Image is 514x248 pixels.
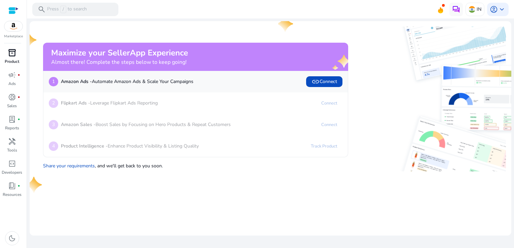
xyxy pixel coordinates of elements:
p: Enhance Product Visibility & Listing Quality [61,142,199,150]
b: Flipkart Ads - [61,100,90,106]
span: fiber_manual_record [17,118,20,121]
p: 2 [49,98,58,108]
a: Share your requirements [43,163,95,169]
h4: Almost there! Complete the steps below to keep going! [51,59,188,66]
span: fiber_manual_record [17,184,20,187]
span: link [311,78,320,86]
span: search [38,5,46,13]
p: Boost Sales by Focusing on Hero Products & Repeat Customers [61,121,231,128]
p: 4 [49,141,58,151]
h2: Maximize your SellerApp Experience [51,48,188,58]
span: lab_profile [8,115,16,123]
span: donut_small [8,93,16,101]
span: fiber_manual_record [17,96,20,98]
span: fiber_manual_record [17,74,20,76]
b: Amazon Ads - [61,78,92,85]
p: Resources [3,192,22,198]
span: inventory_2 [8,49,16,57]
b: Product Intelligence - [61,143,108,149]
a: Connect [316,98,342,109]
b: Amazon Sales - [61,121,96,128]
p: Sales [7,103,17,109]
p: Product [5,58,19,65]
span: keyboard_arrow_down [498,5,506,13]
p: Developers [2,169,22,175]
span: campaign [8,71,16,79]
p: Marketplace [4,34,23,39]
p: IN [477,3,481,15]
img: one-star.svg [27,177,43,193]
p: , and we'll get back to you soon. [43,160,348,169]
button: linkConnect [306,76,342,87]
p: 3 [49,120,58,129]
span: handyman [8,137,16,146]
a: Connect [316,119,342,130]
span: Connect [311,78,337,86]
img: in.svg [469,6,475,13]
p: Leverage Flipkart Ads Reporting [61,99,158,107]
img: one-star.svg [278,16,294,32]
span: dark_mode [8,234,16,242]
span: book_4 [8,182,16,190]
span: code_blocks [8,160,16,168]
p: Ads [8,81,16,87]
img: one-star.svg [22,32,38,48]
img: amazon.svg [4,21,23,31]
span: / [60,6,66,13]
p: Reports [5,125,19,131]
p: 1 [49,77,58,86]
p: Tools [7,147,17,153]
a: Track Product [305,141,342,152]
span: account_circle [490,5,498,13]
p: Automate Amazon Ads & Scale Your Campaigns [61,78,193,85]
p: Press to search [47,6,87,13]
